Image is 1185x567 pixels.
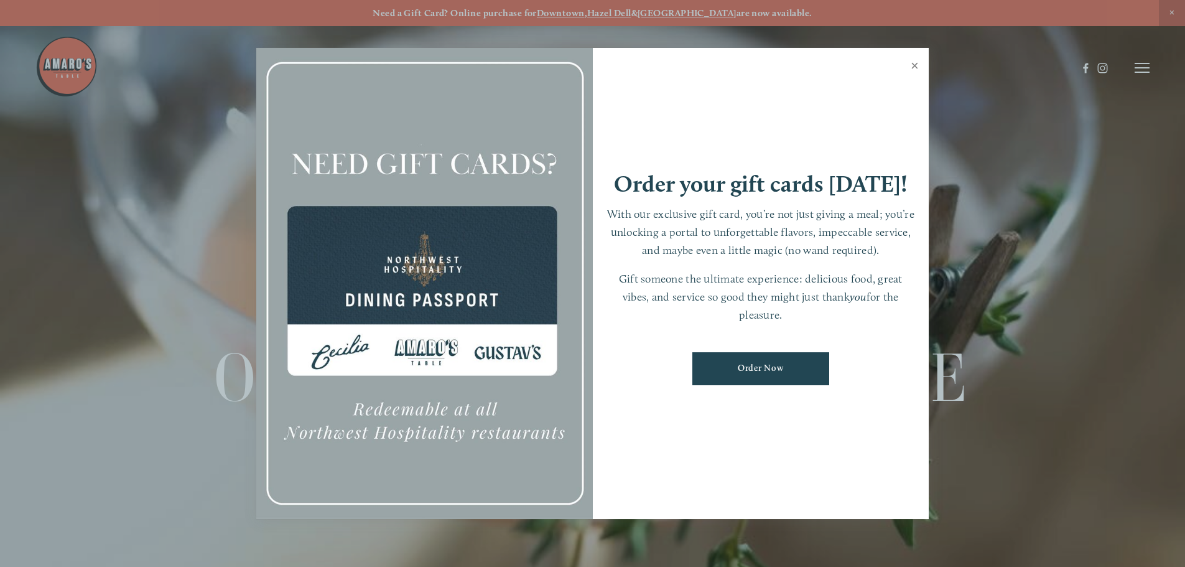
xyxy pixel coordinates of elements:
p: With our exclusive gift card, you’re not just giving a meal; you’re unlocking a portal to unforge... [605,205,917,259]
a: Close [903,50,927,85]
p: Gift someone the ultimate experience: delicious food, great vibes, and service so good they might... [605,270,917,324]
h1: Order your gift cards [DATE]! [614,172,908,195]
a: Order Now [692,352,829,385]
em: you [850,290,867,303]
